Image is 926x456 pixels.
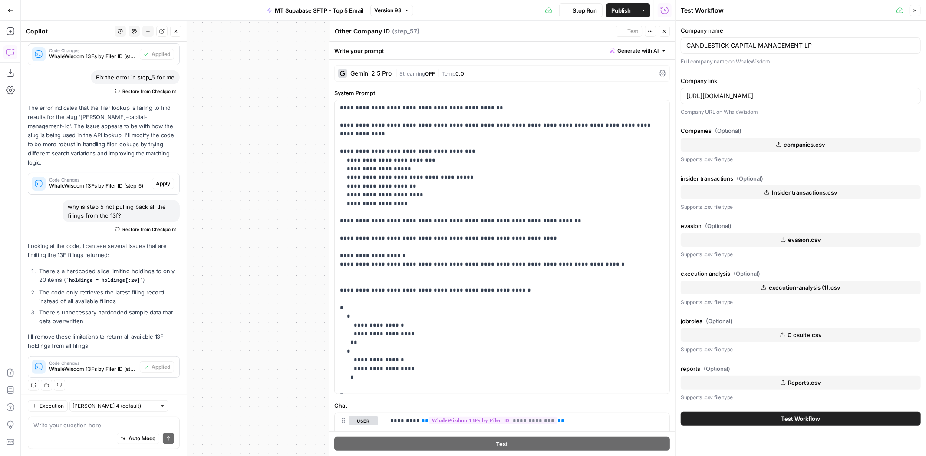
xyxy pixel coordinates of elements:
[350,70,392,76] div: Gemini 2.5 Pro
[152,50,170,58] span: Applied
[681,393,921,402] p: Supports .csv file type
[455,70,464,77] span: 0.0
[681,298,921,307] p: Supports .csv file type
[681,126,921,135] label: Companies
[681,155,921,164] p: Supports .csv file type
[617,47,659,55] span: Generate with AI
[611,6,631,15] span: Publish
[335,27,390,36] textarea: Other Company ID
[681,221,921,230] label: evasion
[681,250,921,259] p: Supports .csv file type
[66,278,143,283] code: holdings = holdings[:20]
[681,233,921,247] button: evasion.csv
[28,400,68,412] button: Execution
[706,317,732,325] span: (Optional)
[681,108,921,116] p: Company URL on WhaleWisdom
[734,269,760,278] span: (Optional)
[122,88,176,95] span: Restore from Checkpoint
[49,365,136,373] span: WhaleWisdom 13Fs by Filer ID (step_5)
[442,70,455,77] span: Temp
[122,226,176,233] span: Restore from Checkpoint
[681,281,921,294] button: execution-analysis (1).csv
[781,414,821,423] span: Test Workflow
[49,361,136,365] span: Code Changes
[374,7,402,14] span: Version 93
[334,401,670,410] label: Chat
[616,26,642,37] button: Test
[784,140,826,149] span: companies.csv
[334,89,670,97] label: System Prompt
[681,328,921,342] button: C csuite.csv
[152,178,174,189] button: Apply
[63,200,180,222] div: why is step 5 not pulling back all the filings from the 13f?
[72,402,156,410] input: Claude Sonnet 4 (default)
[681,76,921,85] label: Company link
[91,70,180,84] div: Fix the error in step_5 for me
[686,41,915,50] input: Full company name on WhaleWisdom
[606,3,636,17] button: Publish
[737,174,763,183] span: (Optional)
[681,203,921,211] p: Supports .csv file type
[681,185,921,199] button: Insider transactions.csv
[705,221,732,230] span: (Optional)
[275,6,363,15] span: MT Supabase SFTP - Top 5 Email
[399,70,425,77] span: Streaming
[28,241,180,260] p: Looking at the code, I can see several issues that are limiting the 13F filings returned:
[686,92,915,100] input: https://whalewisdom.com/filer/bank-of-oklahoma-national-association
[349,416,378,425] button: user
[152,363,170,371] span: Applied
[788,378,821,387] span: Reports.csv
[37,308,180,325] li: There's unnecessary hardcoded sample data that gets overwritten
[769,283,840,292] span: execution-analysis (1).csv
[496,439,508,448] span: Test
[772,188,837,197] span: Insider transactions.csv
[788,235,821,244] span: evasion.csv
[334,437,670,451] button: Test
[606,45,670,56] button: Generate with AI
[392,27,419,36] span: ( step_57 )
[704,364,730,373] span: (Optional)
[681,138,921,152] button: companies.csv
[370,5,413,16] button: Version 93
[49,53,136,60] span: WhaleWisdom 13Fs by Filer ID (step_5)
[329,42,675,59] div: Write your prompt
[112,86,180,96] button: Restore from Checkpoint
[681,412,921,426] button: Test Workflow
[715,126,741,135] span: (Optional)
[681,57,921,66] p: Full company name on WhaleWisdom
[28,103,180,168] p: The error indicates that the filer lookup is failing to find results for the slug '[PERSON_NAME]-...
[681,364,921,373] label: reports
[140,49,174,60] button: Applied
[156,180,170,188] span: Apply
[117,433,159,444] button: Auto Mode
[788,330,822,339] span: C csuite.csv
[681,376,921,390] button: Reports.csv
[627,27,638,35] span: Test
[681,317,921,325] label: jobroles
[681,269,921,278] label: execution analysis
[49,182,148,190] span: WhaleWisdom 13Fs by Filer ID (step_5)
[681,26,921,35] label: Company name
[435,69,442,77] span: |
[26,27,112,36] div: Copilot
[559,3,603,17] button: Stop Run
[262,3,369,17] button: MT Supabase SFTP - Top 5 Email
[40,402,64,410] span: Execution
[49,48,136,53] span: Code Changes
[425,70,435,77] span: OFF
[112,224,180,235] button: Restore from Checkpoint
[28,332,180,350] p: I'll remove these limitations to return all available 13F holdings from all filings.
[129,435,155,443] span: Auto Mode
[37,267,180,285] li: There's a hardcoded slice limiting holdings to only 20 items ( )
[573,6,597,15] span: Stop Run
[395,69,399,77] span: |
[140,361,174,373] button: Applied
[37,288,180,305] li: The code only retrieves the latest filing record instead of all available filings
[681,174,921,183] label: insider transactions
[49,178,148,182] span: Code Changes
[681,345,921,354] p: Supports .csv file type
